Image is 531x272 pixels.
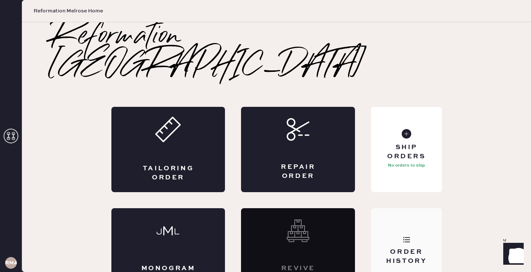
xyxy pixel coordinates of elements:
iframe: Front Chat [496,239,528,271]
h2: Reformation [GEOGRAPHIC_DATA] [51,22,502,81]
span: Reformation Melrose Home [34,7,103,15]
div: Order History [377,248,436,266]
div: Tailoring Order [141,164,196,182]
div: Ship Orders [377,143,436,161]
p: No orders to ship [388,161,425,170]
h3: RMA [5,260,17,265]
div: Repair Order [270,163,326,181]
